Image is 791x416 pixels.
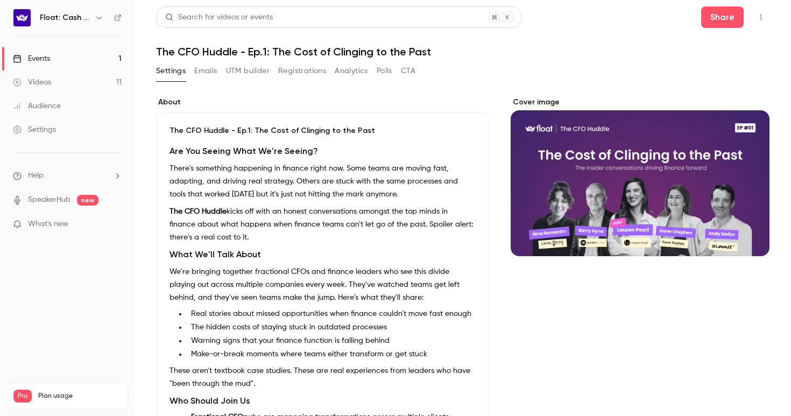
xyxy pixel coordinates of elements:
h6: Float: Cash Flow Intelligence Series [40,12,90,23]
div: Settings [13,124,56,135]
li: help-dropdown-opener [13,170,122,181]
p: The CFO Huddle - Ep.1: The Cost of Clinging to the Past [169,125,476,136]
h2: What We'll Talk About [169,248,476,261]
button: Emails [194,62,217,80]
h2: Who Should Join Us [169,394,476,407]
p: We're bringing together fractional CFOs and finance leaders who see this divide playing out acros... [169,265,476,304]
li: Real stories about missed opportunities when finance couldn't move fast enough [187,308,476,320]
div: Events [13,53,50,64]
span: What's new [28,218,68,230]
button: Share [701,6,744,28]
button: Settings [156,62,186,80]
p: kicks off with an honest conversations amongst the top minds in finance about what happens when f... [169,205,476,244]
div: Audience [13,101,61,111]
strong: The CFO Huddle [169,208,227,215]
li: The hidden costs of staying stuck in outdated processes [187,322,476,333]
li: Make-or-break moments where teams either transform or get stuck [187,349,476,360]
a: SpeakerHub [28,194,70,206]
h1: The CFO Huddle - Ep.1: The Cost of Clinging to the Past [156,45,769,58]
button: Analytics [335,62,368,80]
button: CTA [401,62,415,80]
span: Pro [13,390,32,403]
div: Search for videos or events [165,12,273,23]
button: Registrations [278,62,326,80]
span: Plan usage [38,392,121,400]
p: These aren't textbook case studies. These are real experiences from leaders who have "been throug... [169,364,476,390]
span: new [77,195,98,206]
button: UTM builder [226,62,270,80]
label: Cover image [511,97,769,108]
label: About [156,97,489,108]
span: Help [28,170,44,181]
section: Cover image [511,97,769,256]
img: Float: Cash Flow Intelligence Series [13,9,31,26]
p: There's something happening in finance right now. Some teams are moving fast, adapting, and drivi... [169,162,476,201]
li: Warning signs that your finance function is falling behind [187,335,476,347]
h2: Are You Seeing What We're Seeing? [169,145,476,158]
button: Polls [377,62,392,80]
div: Videos [13,77,51,88]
